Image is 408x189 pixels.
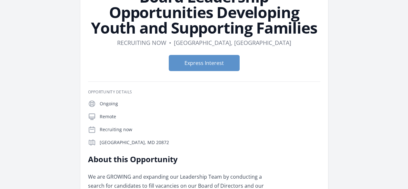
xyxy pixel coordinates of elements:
[169,55,240,71] button: Express Interest
[88,89,320,95] h3: Opportunity Details
[169,38,171,47] div: •
[100,100,320,107] p: Ongoing
[174,38,291,47] dd: [GEOGRAPHIC_DATA], [GEOGRAPHIC_DATA]
[117,38,166,47] dd: Recruiting now
[100,139,320,146] p: [GEOGRAPHIC_DATA], MD 20872
[100,126,320,133] p: Recruiting now
[100,113,320,120] p: Remote
[88,154,277,164] h2: About this Opportunity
